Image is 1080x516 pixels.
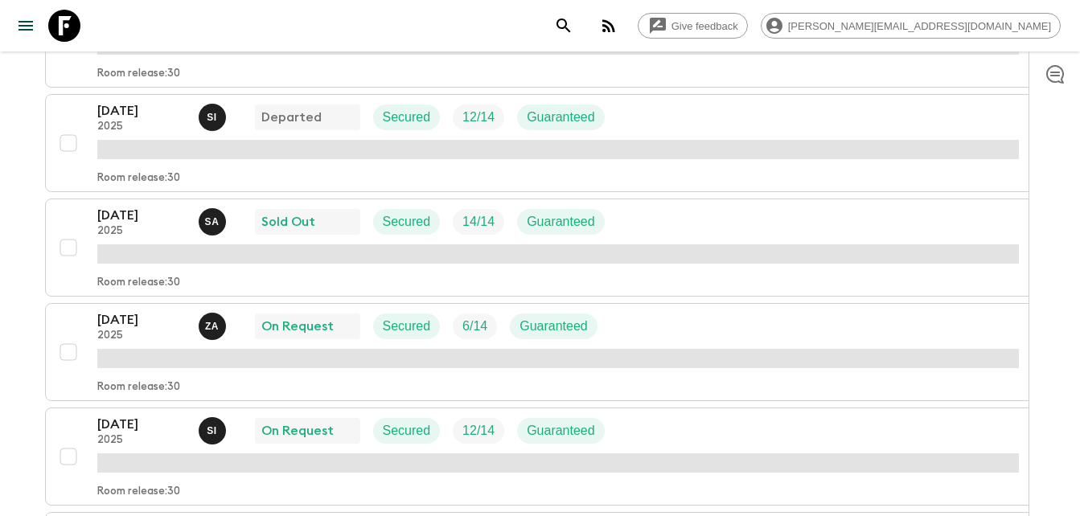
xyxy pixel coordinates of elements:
[97,485,180,498] p: Room release: 30
[527,421,595,440] p: Guaranteed
[462,212,495,231] p: 14 / 14
[527,212,595,231] p: Guaranteed
[97,225,186,238] p: 2025
[97,68,180,80] p: Room release: 30
[199,208,229,235] button: SA
[45,94,1036,192] button: [DATE]2025Said IsouktanDepartedSecuredTrip FillGuaranteedRoom release:30
[462,317,487,336] p: 6 / 14
[10,10,42,42] button: menu
[548,10,580,42] button: search adventures
[261,108,322,127] p: Departed
[453,209,504,235] div: Trip Fill
[462,421,495,440] p: 12 / 14
[97,434,186,447] p: 2025
[383,108,431,127] p: Secured
[199,213,229,226] span: Samir Achahri
[199,417,229,444] button: SI
[519,317,588,336] p: Guaranteed
[761,13,1061,39] div: [PERSON_NAME][EMAIL_ADDRESS][DOMAIN_NAME]
[45,199,1036,297] button: [DATE]2025Samir AchahriSold OutSecuredTrip FillGuaranteedRoom release:30
[97,330,186,342] p: 2025
[383,421,431,440] p: Secured
[97,381,180,394] p: Room release: 30
[383,212,431,231] p: Secured
[779,20,1060,32] span: [PERSON_NAME][EMAIL_ADDRESS][DOMAIN_NAME]
[462,108,495,127] p: 12 / 14
[663,20,747,32] span: Give feedback
[261,317,334,336] p: On Request
[373,209,441,235] div: Secured
[97,310,186,330] p: [DATE]
[97,121,186,133] p: 2025
[261,421,334,440] p: On Request
[97,206,186,225] p: [DATE]
[97,276,180,289] p: Room release: 30
[373,104,441,130] div: Secured
[199,313,229,340] button: ZA
[373,418,441,444] div: Secured
[97,415,186,434] p: [DATE]
[453,418,504,444] div: Trip Fill
[97,101,186,121] p: [DATE]
[383,317,431,336] p: Secured
[205,320,219,333] p: Z A
[261,212,315,231] p: Sold Out
[199,109,229,121] span: Said Isouktan
[453,104,504,130] div: Trip Fill
[199,317,229,330] span: Zakaria Achahri
[207,424,217,437] p: S I
[638,13,748,39] a: Give feedback
[373,313,441,339] div: Secured
[45,303,1036,401] button: [DATE]2025Zakaria AchahriOn RequestSecuredTrip FillGuaranteedRoom release:30
[205,215,220,228] p: S A
[527,108,595,127] p: Guaranteed
[453,313,497,339] div: Trip Fill
[97,172,180,185] p: Room release: 30
[199,422,229,435] span: Said Isouktan
[45,407,1036,506] button: [DATE]2025Said IsouktanOn RequestSecuredTrip FillGuaranteedRoom release:30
